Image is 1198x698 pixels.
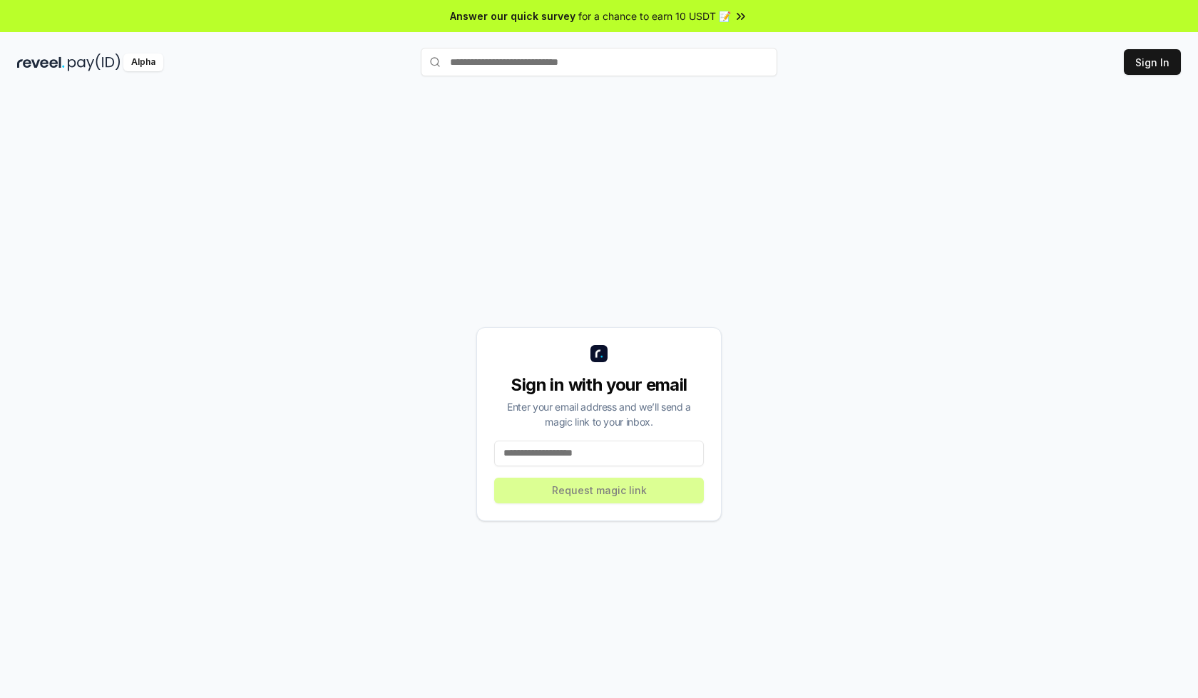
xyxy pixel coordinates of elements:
[123,53,163,71] div: Alpha
[578,9,731,24] span: for a chance to earn 10 USDT 📝
[590,345,608,362] img: logo_small
[450,9,575,24] span: Answer our quick survey
[494,399,704,429] div: Enter your email address and we’ll send a magic link to your inbox.
[17,53,65,71] img: reveel_dark
[494,374,704,396] div: Sign in with your email
[68,53,121,71] img: pay_id
[1124,49,1181,75] button: Sign In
